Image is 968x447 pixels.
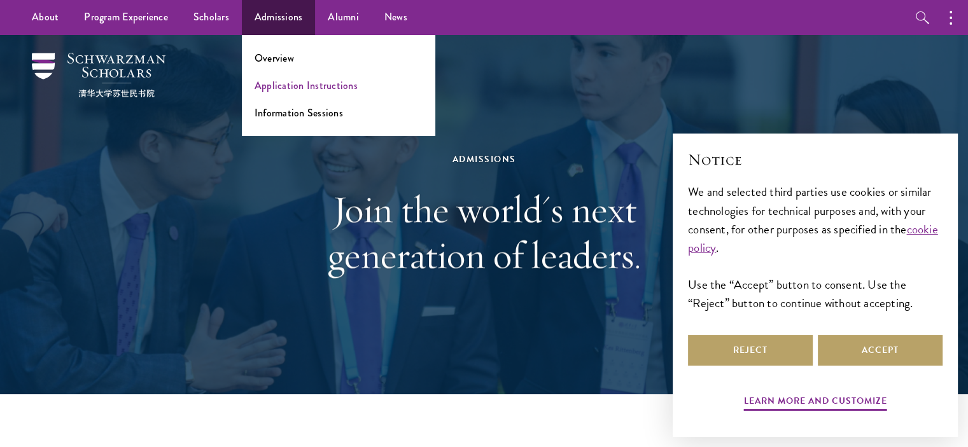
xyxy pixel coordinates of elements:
a: cookie policy [688,220,938,257]
div: We and selected third parties use cookies or similar technologies for technical purposes and, wit... [688,182,943,312]
button: Reject [688,335,813,366]
img: Schwarzman Scholars [32,53,165,97]
a: Information Sessions [255,106,343,120]
a: Overview [255,51,294,65]
h1: Join the world's next generation of leaders. [265,186,704,278]
button: Accept [818,335,943,366]
a: Application Instructions [255,78,358,93]
h2: Notice [688,149,943,170]
div: Admissions [265,151,704,167]
button: Learn more and customize [744,393,887,413]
